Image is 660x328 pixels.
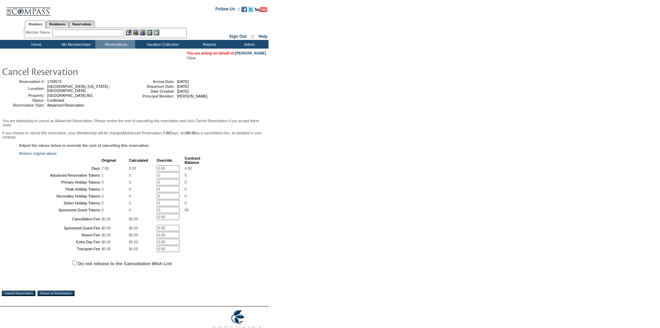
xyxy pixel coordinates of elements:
[20,239,101,245] td: Extra Day Fee:
[255,9,267,13] a: Subscribe to our YouTube Channel
[102,208,104,212] span: 0
[157,158,172,162] b: Override
[55,40,95,49] td: My Memberships
[26,30,52,35] div: Member Name:
[126,30,132,35] img: b_edit.gif
[46,20,69,28] a: Residences
[185,187,187,191] span: 0
[19,151,56,155] a: Restore original values
[177,94,208,98] span: [PERSON_NAME]
[215,6,240,14] td: Follow Us ::
[129,247,138,251] span: $0.00
[140,30,146,35] img: Impersonate
[129,158,148,162] b: Calculated
[229,40,269,49] td: Admin
[102,240,111,244] span: $0.00
[255,7,267,12] img: Subscribe to our YouTube Channel
[47,84,111,93] span: [GEOGRAPHIC_DATA], [US_STATE] - [GEOGRAPHIC_DATA]
[147,30,152,35] img: Reservations
[185,173,187,177] span: 0
[2,119,266,127] p: You are attempting to cancel an Advanced Reservation. Please review the cost of cancelling this r...
[229,34,246,39] a: Sign Out
[129,173,131,177] span: 0
[102,201,104,205] span: 0
[133,84,175,89] td: Departure Date:
[235,51,266,55] a: [PERSON_NAME]
[102,158,116,162] b: Original
[25,20,46,28] a: Members
[102,226,111,230] span: $0.00
[153,30,159,35] img: b_calculator.gif
[135,40,189,49] td: Vacation Collection
[133,30,139,35] img: View
[20,225,101,231] td: Sponsored Guest Fee:
[241,7,247,12] img: Become our fan on Facebook
[3,98,45,102] td: Status:
[248,7,254,12] img: Follow us on Twitter
[69,20,95,28] a: Reservations
[129,226,138,230] span: $0.00
[20,193,101,199] td: Secondary Holiday Tokens:
[20,179,101,185] td: Primary Holiday Tokens:
[129,240,138,244] span: $0.00
[123,131,125,135] b: 1
[102,180,104,184] span: 0
[187,51,266,55] span: You are acting on behalf of:
[78,261,172,266] label: Do not release to the Cancellation Wish List
[47,103,84,107] span: Advanced Reservation
[20,165,101,171] td: Days:
[16,40,55,49] td: Home
[102,217,111,221] span: $0.00
[102,166,109,170] span: 7.00
[47,98,64,102] span: Confirmed
[129,233,138,237] span: $0.00
[129,208,131,212] span: 0
[133,79,175,84] td: Arrival Date:
[2,64,140,78] img: pgTtlCancelRes.gif
[102,173,104,177] span: 1
[3,103,45,107] td: Reservation Type:
[185,166,192,170] span: 4.00
[177,79,189,84] span: [DATE]
[241,9,247,13] a: Become our fan on Facebook
[2,131,266,139] p: If you choose to cancel this reservation, your Membership will be charged Advanced Reservation, D...
[20,172,101,178] td: Advanced Reservation Tokens:
[258,34,267,39] a: Help
[185,194,187,198] span: 0
[47,79,62,84] span: 1759573
[133,89,175,93] td: Date Created:
[129,194,131,198] span: 0
[3,93,45,98] td: Property:
[19,143,150,148] b: Adjust the values below to override the cost of cancelling this reservation.
[129,180,131,184] span: 0
[102,233,111,237] span: $0.00
[163,131,170,135] b: 7.00
[102,187,104,191] span: 0
[3,84,45,93] td: Location:
[189,40,229,49] td: Reports
[133,94,175,98] td: Principal Member:
[2,291,35,296] input: Cancel Reservation
[6,2,51,16] img: Compass Home
[37,291,74,296] input: Return to Reservation
[186,131,196,135] b: $0.00
[185,180,187,184] span: 0
[248,9,254,13] a: Follow us on Twitter
[20,186,101,192] td: Peak Holiday Tokens:
[129,201,131,205] span: 0
[102,194,104,198] span: 0
[185,156,200,165] b: Contract Balance
[185,208,189,212] span: 99
[102,247,111,251] span: $0.00
[3,79,45,84] td: Reservation #:
[185,201,187,205] span: 0
[95,40,135,49] td: Reservations
[177,89,189,93] span: [DATE]
[47,93,93,98] span: [GEOGRAPHIC_DATA] 801
[129,217,138,221] span: $0.00
[20,207,101,213] td: Sponsored Guest Tokens:
[20,246,101,252] td: Transport Fee:
[129,187,131,191] span: 0
[187,56,196,60] a: Clear
[20,200,101,206] td: Select Holiday Tokens:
